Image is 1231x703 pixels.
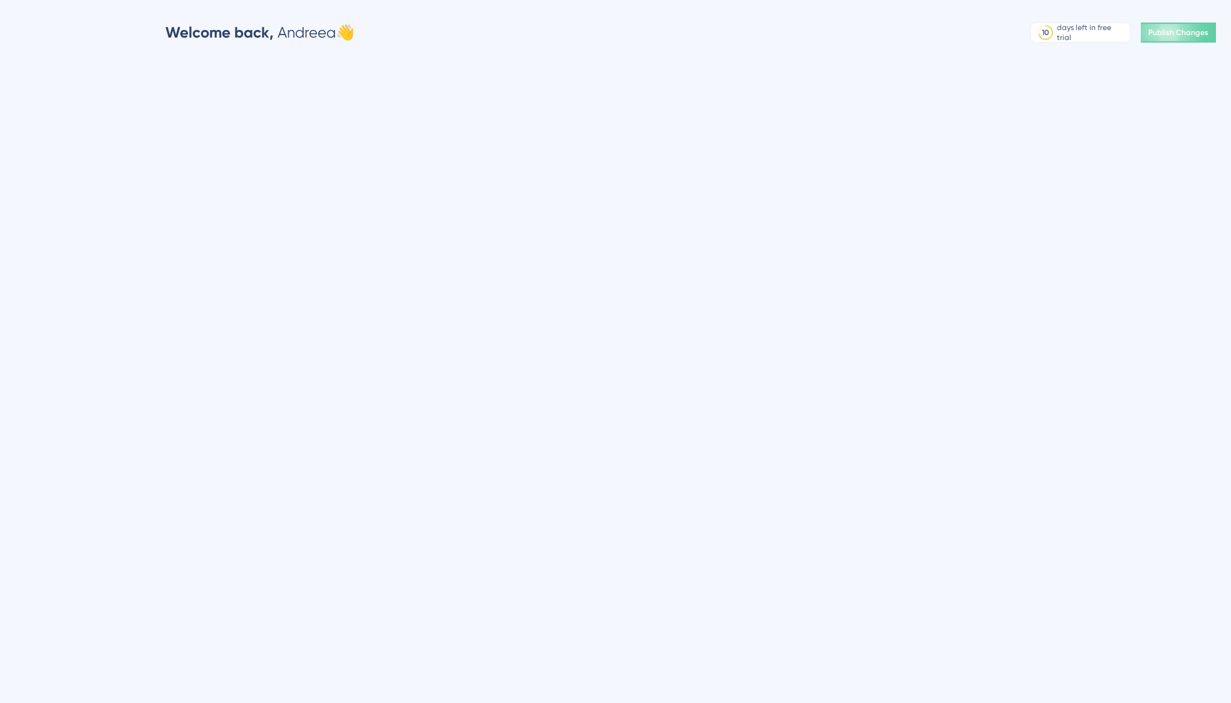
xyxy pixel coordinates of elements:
span: Welcome back, [165,23,274,41]
span: Publish Changes [1148,28,1208,38]
div: days left in free trial [1057,23,1126,43]
button: Publish Changes [1141,23,1216,43]
div: Andreea 👋 [165,23,355,43]
div: 10 [1042,28,1049,38]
